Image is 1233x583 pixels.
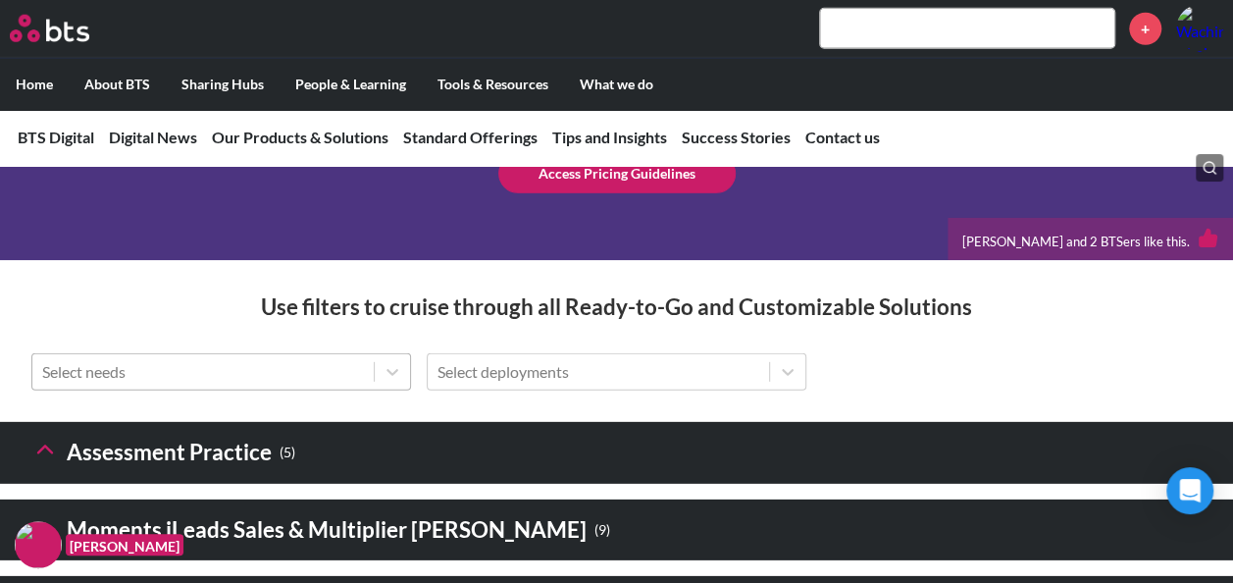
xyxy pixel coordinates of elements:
[552,128,667,146] a: Tips and Insights
[564,59,669,110] label: What we do
[682,128,791,146] a: Success Stories
[422,59,564,110] label: Tools & Resources
[66,534,183,556] figcaption: [PERSON_NAME]
[10,15,89,42] img: BTS Logo
[1129,13,1161,45] a: +
[1176,5,1223,52] img: Wachirawit Chaiso
[498,154,736,193] a: Access Pricing Guidelines
[31,432,295,474] h3: Assessment Practice
[10,15,126,42] a: Go home
[594,517,610,544] small: ( 9 )
[109,128,197,146] a: Digital News
[805,128,880,146] a: Contact us
[1176,5,1223,52] a: Profile
[280,59,422,110] label: People & Learning
[69,59,166,110] label: About BTS
[403,128,538,146] a: Standard Offerings
[15,521,62,568] img: F
[280,440,295,466] small: ( 5 )
[962,228,1218,254] div: [PERSON_NAME] and 2 BTSers like this.
[1166,467,1213,514] div: Open Intercom Messenger
[31,509,610,552] h3: Moments iLeads Sales & Multiplier [PERSON_NAME]
[166,59,280,110] label: Sharing Hubs
[18,128,94,146] a: BTS Digital
[212,128,388,146] a: Our Products & Solutions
